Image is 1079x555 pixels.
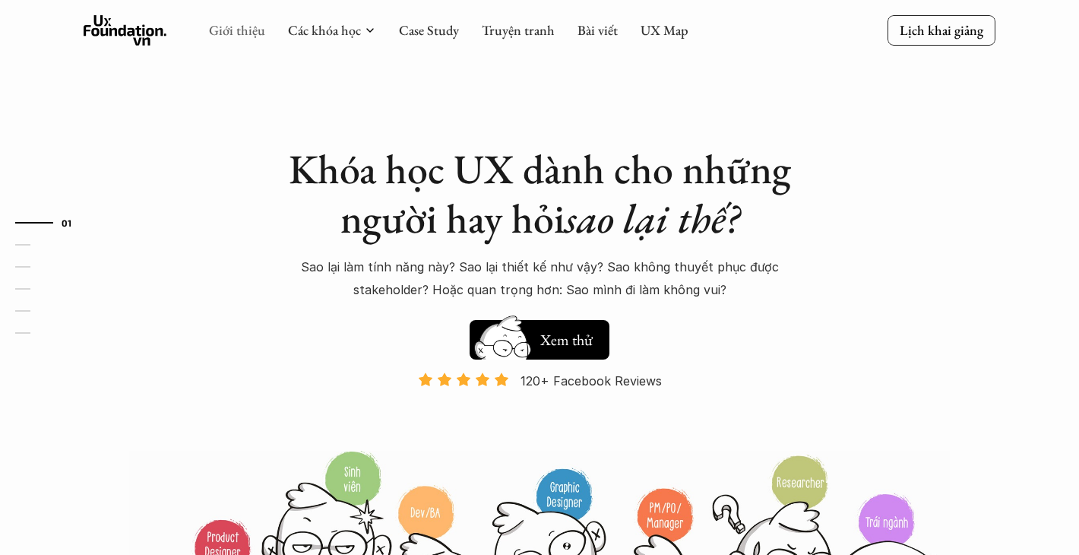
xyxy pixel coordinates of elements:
h5: Xem thử [538,329,594,350]
strong: 01 [62,217,72,227]
a: Bài viết [577,21,618,39]
a: Xem thử [470,312,609,360]
a: Các khóa học [288,21,361,39]
p: Sao lại làm tính năng này? Sao lại thiết kế như vậy? Sao không thuyết phục được stakeholder? Hoặc... [274,255,805,302]
a: UX Map [641,21,688,39]
a: Lịch khai giảng [888,15,995,45]
a: Case Study [399,21,459,39]
a: Giới thiệu [209,21,265,39]
h1: Khóa học UX dành cho những người hay hỏi [274,144,805,243]
a: 01 [15,214,87,232]
em: sao lại thế? [565,192,739,245]
a: 120+ Facebook Reviews [404,372,675,449]
a: Truyện tranh [482,21,555,39]
p: Lịch khai giảng [900,21,983,39]
p: 120+ Facebook Reviews [521,369,662,392]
